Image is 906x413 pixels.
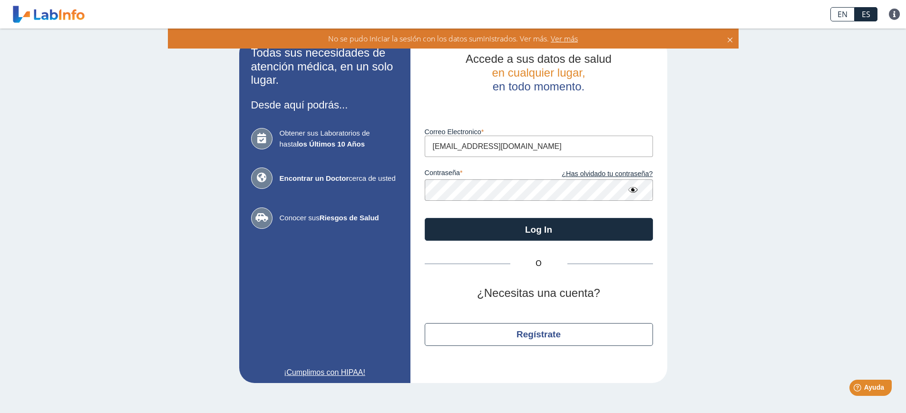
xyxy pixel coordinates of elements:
span: en cualquier lugar, [492,66,585,79]
h2: Todas sus necesidades de atención médica, en un solo lugar. [251,46,399,87]
span: Ver más [549,33,578,44]
a: EN [830,7,855,21]
b: Encontrar un Doctor [280,174,349,182]
span: O [510,258,567,269]
a: ¿Has olvidado tu contraseña? [539,169,653,179]
button: Log In [425,218,653,241]
h2: ¿Necesitas una cuenta? [425,286,653,300]
iframe: Help widget launcher [821,376,896,403]
span: cerca de usted [280,173,399,184]
b: los Últimos 10 Años [297,140,365,148]
b: Riesgos de Salud [320,214,379,222]
label: Correo Electronico [425,128,653,136]
a: ES [855,7,877,21]
a: ¡Cumplimos con HIPAA! [251,367,399,378]
span: Conocer sus [280,213,399,224]
label: contraseña [425,169,539,179]
span: No se pudo iniciar la sesión con los datos suministrados. Ver más. [328,33,549,44]
button: Regístrate [425,323,653,346]
h3: Desde aquí podrás... [251,99,399,111]
span: Obtener sus Laboratorios de hasta [280,128,399,149]
span: Accede a sus datos de salud [466,52,612,65]
span: en todo momento. [493,80,585,93]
